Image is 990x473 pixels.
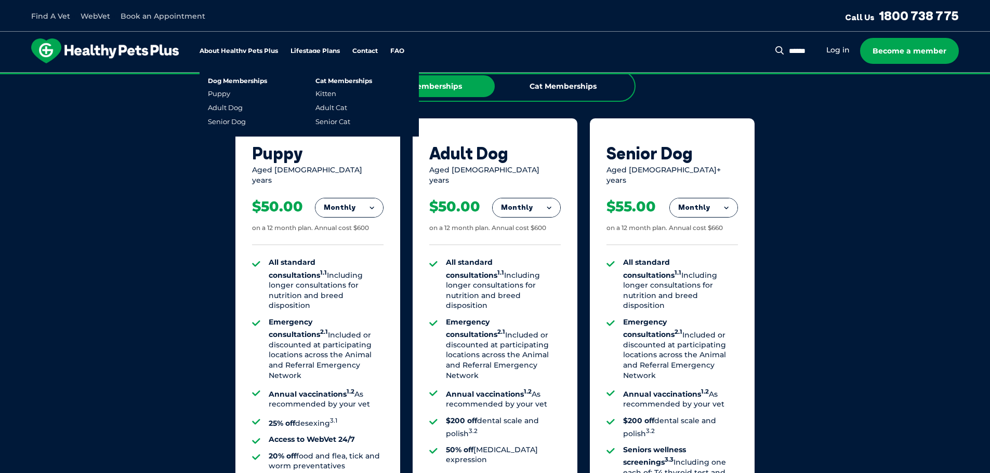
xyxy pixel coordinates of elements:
[269,389,354,399] strong: Annual vaccinations
[269,258,327,279] strong: All standard consultations
[606,224,723,233] div: on a 12 month plan. Annual cost $660
[429,143,561,163] div: Adult Dog
[665,456,674,463] sup: 3.3
[606,165,738,185] div: Aged [DEMOGRAPHIC_DATA]+ years
[81,11,110,21] a: WebVet
[606,143,738,163] div: Senior Dog
[291,48,340,55] a: Lifestage Plans
[675,329,682,336] sup: 2.1
[315,117,350,126] a: Senior Cat
[315,103,347,112] a: Adult Cat
[446,416,477,425] strong: $200 off
[208,117,246,126] a: Senior Dog
[320,269,327,276] sup: 1.1
[446,317,505,339] strong: Emergency consultations
[269,416,384,428] li: desexing
[675,269,681,276] sup: 1.1
[623,387,738,410] li: As recommended by your vet
[252,143,384,163] div: Puppy
[446,317,561,381] li: Included or discounted at participating locations across the Animal and Referral Emergency Network
[446,389,532,399] strong: Annual vaccinations
[670,198,737,217] button: Monthly
[623,317,682,339] strong: Emergency consultations
[446,445,561,465] li: [MEDICAL_DATA] expression
[623,416,654,425] strong: $200 off
[320,329,328,336] sup: 2.1
[269,317,384,381] li: Included or discounted at participating locations across the Animal and Referral Emergency Network
[646,427,655,435] sup: 3.2
[446,416,561,439] li: dental scale and polish
[701,388,709,395] sup: 1.2
[446,258,504,279] strong: All standard consultations
[496,75,631,97] div: Cat Memberships
[208,78,267,84] a: Dog Memberships
[208,89,230,98] a: Puppy
[623,258,738,311] li: Including longer consultations for nutrition and breed disposition
[845,8,959,23] a: Call Us1800 738 775
[773,45,786,56] button: Search
[315,78,372,84] a: Cat Memberships
[429,224,546,233] div: on a 12 month plan. Annual cost $600
[360,75,495,97] div: Dog Memberships
[31,11,70,21] a: Find A Vet
[269,317,328,339] strong: Emergency consultations
[269,418,295,428] strong: 25% off
[497,269,504,276] sup: 1.1
[200,48,278,55] a: About Healthy Pets Plus
[429,198,480,215] div: $50.00
[252,198,303,215] div: $50.00
[429,165,561,185] div: Aged [DEMOGRAPHIC_DATA] years
[524,388,532,395] sup: 1.2
[623,445,686,467] strong: Seniors wellness screenings
[31,38,179,63] img: hpp-logo
[606,198,656,215] div: $55.00
[121,11,205,21] a: Book an Appointment
[315,89,336,98] a: Kitten
[269,258,384,311] li: Including longer consultations for nutrition and breed disposition
[390,48,404,55] a: FAQ
[269,435,355,444] strong: Access to WebVet 24/7
[315,198,383,217] button: Monthly
[469,427,478,435] sup: 3.2
[252,165,384,185] div: Aged [DEMOGRAPHIC_DATA] years
[347,388,354,395] sup: 1.2
[623,258,681,279] strong: All standard consultations
[845,12,875,22] span: Call Us
[208,103,243,112] a: Adult Dog
[446,387,561,410] li: As recommended by your vet
[446,445,473,454] strong: 50% off
[623,416,738,439] li: dental scale and polish
[352,48,378,55] a: Contact
[826,45,850,55] a: Log in
[623,317,738,381] li: Included or discounted at participating locations across the Animal and Referral Emergency Network
[493,198,560,217] button: Monthly
[269,451,296,461] strong: 20% off
[330,417,337,424] sup: 3.1
[252,224,369,233] div: on a 12 month plan. Annual cost $600
[623,389,709,399] strong: Annual vaccinations
[497,329,505,336] sup: 2.1
[269,387,384,410] li: As recommended by your vet
[301,73,689,82] span: Proactive, preventative wellness program designed to keep your pet healthier and happier for longer
[446,258,561,311] li: Including longer consultations for nutrition and breed disposition
[860,38,959,64] a: Become a member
